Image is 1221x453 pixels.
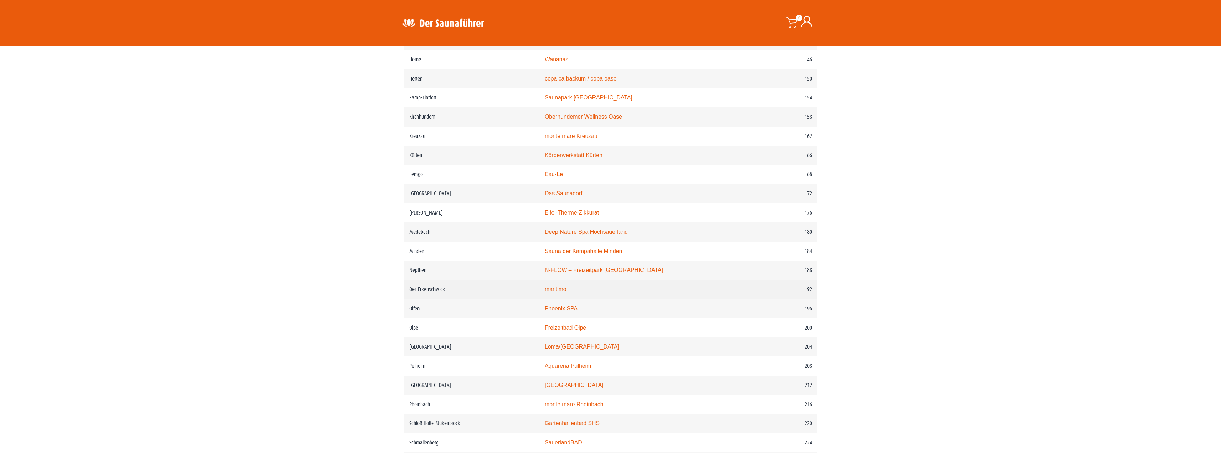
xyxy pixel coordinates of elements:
[545,229,628,235] a: Deep Nature Spa Hochsauerland
[545,286,566,292] a: maritimo
[404,88,539,107] td: Kamp-Lintfort
[545,305,578,312] a: Phoenix SPA
[545,267,663,273] a: N-FLOW – Freizeitpark [GEOGRAPHIC_DATA]
[404,433,539,452] td: Schmallenberg
[404,280,539,299] td: Oer-Erkenschwick
[404,356,539,376] td: Pulheim
[743,356,817,376] td: 208
[404,376,539,395] td: [GEOGRAPHIC_DATA]
[404,395,539,414] td: Rheinbach
[545,171,563,177] a: Eau-Le
[404,299,539,318] td: Olfen
[743,203,817,222] td: 176
[545,114,622,120] a: Oberhundemer Wellness Oase
[545,420,600,426] a: Gartenhallenbad SHS
[743,280,817,299] td: 192
[545,56,568,62] a: Wananas
[545,94,632,101] a: Saunapark [GEOGRAPHIC_DATA]
[404,50,539,69] td: Herne
[743,242,817,261] td: 184
[743,318,817,338] td: 200
[796,15,802,21] span: 0
[743,69,817,88] td: 150
[404,69,539,88] td: Herten
[404,146,539,165] td: Kürten
[404,337,539,356] td: [GEOGRAPHIC_DATA]
[743,299,817,318] td: 196
[743,107,817,127] td: 158
[743,222,817,242] td: 180
[545,190,583,196] a: Das Saunadorf
[545,439,582,446] a: SauerlandBAD
[545,401,604,407] a: monte mare Rheinbach
[404,184,539,203] td: [GEOGRAPHIC_DATA]
[404,203,539,222] td: [PERSON_NAME]
[743,376,817,395] td: 212
[743,50,817,69] td: 146
[743,395,817,414] td: 216
[404,107,539,127] td: Kirchhundem
[743,433,817,452] td: 224
[545,152,602,158] a: Körperwerkstatt Kürten
[743,261,817,280] td: 188
[743,337,817,356] td: 204
[743,414,817,433] td: 220
[404,242,539,261] td: Minden
[545,210,599,216] a: Eifel-Therme-Zikkurat
[545,325,586,331] a: Freizeitbad Olpe
[743,88,817,107] td: 154
[404,414,539,433] td: Schloß Holte-Stukenbrock
[404,127,539,146] td: Kreuzau
[545,382,604,388] a: [GEOGRAPHIC_DATA]
[743,165,817,184] td: 168
[404,165,539,184] td: Lemgo
[545,76,617,82] a: copa ca backum / copa oase
[545,344,619,350] a: Loma/[GEOGRAPHIC_DATA]
[743,146,817,165] td: 166
[404,261,539,280] td: Nepthen
[545,133,597,139] a: monte mare Kreuzau
[545,248,622,254] a: Sauna der Kampahalle Minden
[404,222,539,242] td: Medebach
[545,363,591,369] a: Aquarena Pulheim
[743,184,817,203] td: 172
[743,127,817,146] td: 162
[404,318,539,338] td: Olpe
